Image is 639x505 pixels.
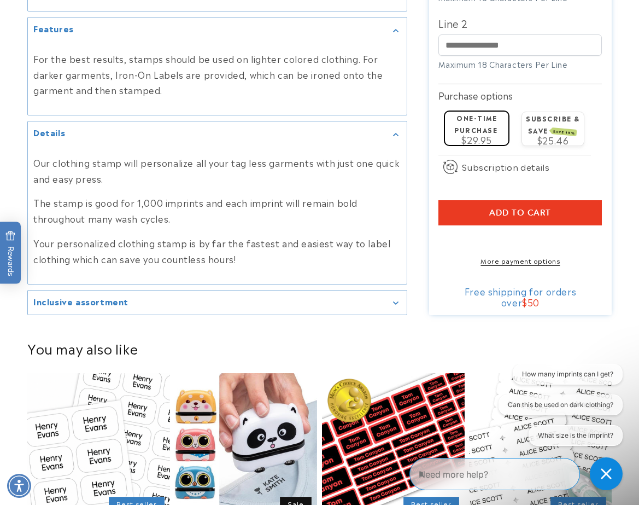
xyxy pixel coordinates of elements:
label: One-time purchase [454,113,497,135]
iframe: Gorgias live chat conversation starters [488,364,628,456]
p: For the best results, stamps should be used on lighter colored clothing. For darker garments, Iro... [33,51,401,98]
summary: Inclusive assortment [28,291,407,315]
a: More payment options [438,256,602,266]
h2: You may also like [27,340,612,357]
span: Rewards [5,230,16,276]
iframe: Gorgias Floating Chat [409,454,628,494]
summary: Details [28,121,407,146]
h2: Details [33,127,65,138]
p: Your personalized clothing stamp is by far the fastest and easiest way to label clothing which ca... [33,235,401,267]
div: Maximum 18 Characters Per Line [438,59,602,71]
span: $25.46 [537,133,569,147]
p: The stamp is good for 1,000 imprints and each imprint will remain bold throughout many wash cycles. [33,195,401,227]
label: Subscribe & save [526,114,580,135]
span: SAVE 15% [551,127,577,136]
div: Free shipping for orders over [438,286,602,308]
label: Line 2 [438,14,602,32]
div: Accessibility Menu [7,474,31,498]
h2: Features [33,23,74,34]
summary: Features [28,18,407,42]
p: Our clothing stamp will personalize all your tag less garments with just one quick and easy press. [33,155,401,187]
iframe: Sign Up via Text for Offers [9,417,138,450]
span: 50 [527,296,540,309]
button: Add to cart [438,201,602,226]
label: Purchase options [438,89,513,102]
span: $ [522,296,527,309]
h2: Inclusive assortment [33,296,128,307]
span: Subscription details [462,161,549,174]
span: $29.95 [461,133,492,146]
span: Add to cart [489,208,551,218]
